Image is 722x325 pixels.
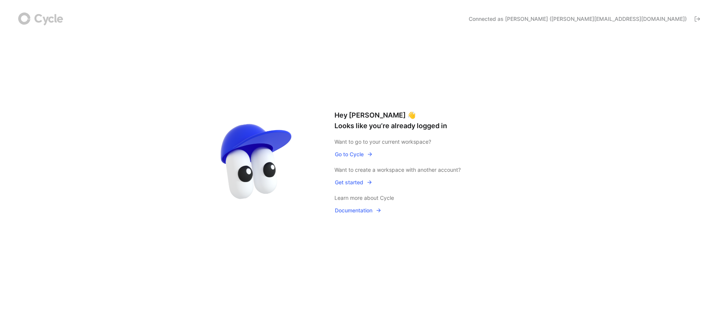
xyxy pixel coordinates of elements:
[334,149,373,159] button: Go to Cycle
[335,150,373,159] span: Go to Cycle
[335,206,381,215] span: Documentation
[334,137,516,146] div: Want to go to your current workspace?
[334,110,516,131] h1: Hey [PERSON_NAME] 👋 Looks like you’re already logged in
[465,13,704,25] button: Connected as [PERSON_NAME] ([PERSON_NAME][EMAIL_ADDRESS][DOMAIN_NAME])
[334,206,382,215] button: Documentation
[206,111,308,214] img: avatar
[334,177,373,187] button: Get started
[334,193,516,203] div: Learn more about Cycle
[335,178,372,187] span: Get started
[469,15,687,23] span: Connected as [PERSON_NAME] ([PERSON_NAME][EMAIL_ADDRESS][DOMAIN_NAME])
[334,165,516,174] div: Want to create a workspace with another account?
